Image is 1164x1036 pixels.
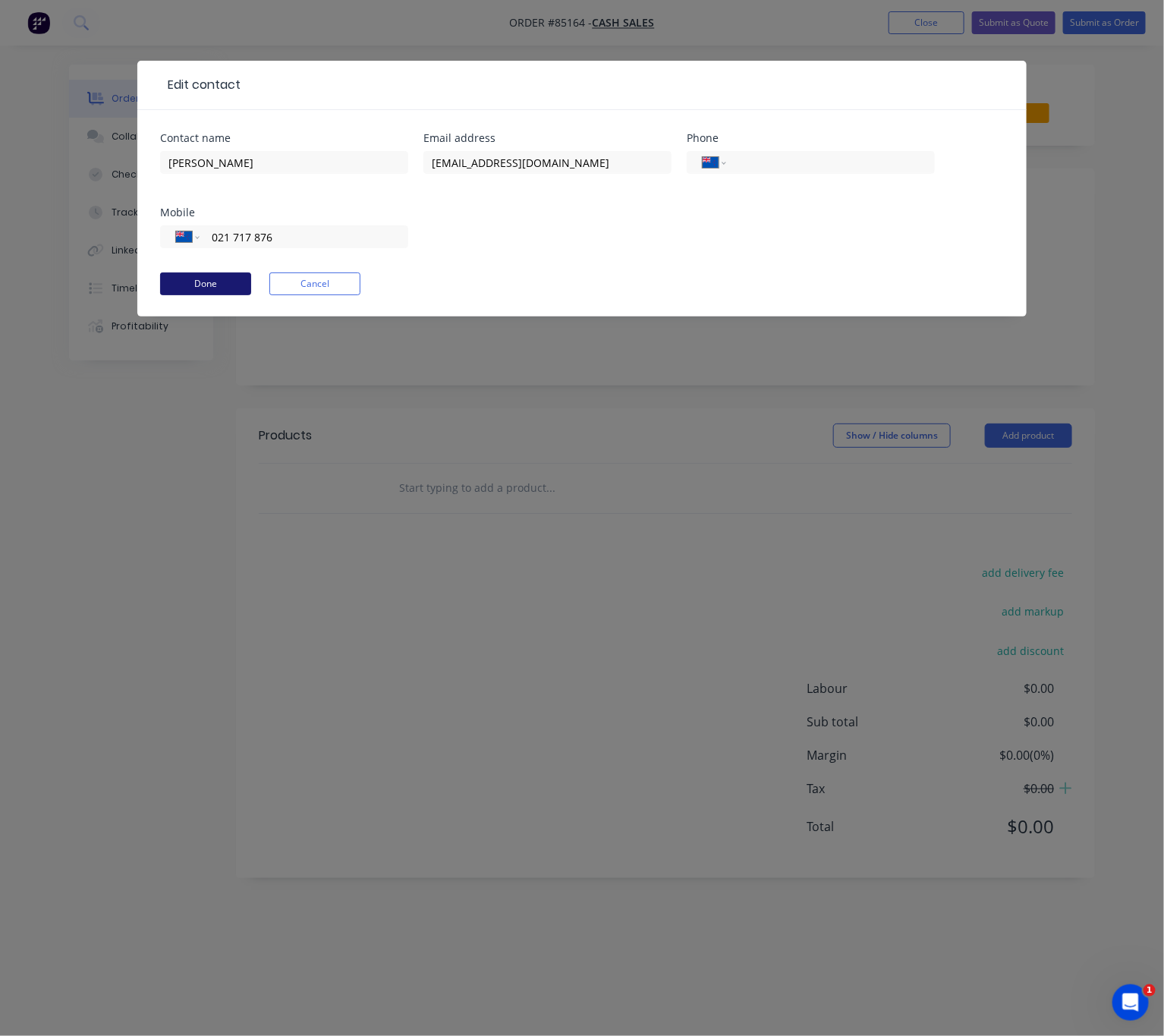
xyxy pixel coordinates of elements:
iframe: Intercom live chat [1112,984,1149,1021]
div: Phone [687,133,935,143]
div: Contact name [160,133,408,143]
button: Done [160,272,251,295]
span: 1 [1144,984,1156,997]
div: Edit contact [160,76,241,94]
button: Cancel [269,272,360,295]
div: Mobile [160,207,408,218]
div: Email address [423,133,672,143]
